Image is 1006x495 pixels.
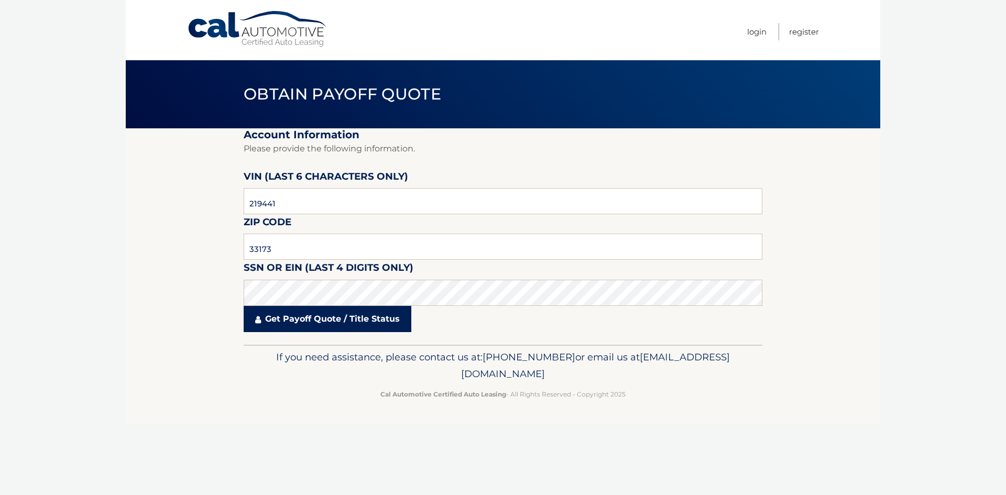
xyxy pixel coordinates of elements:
p: Please provide the following information. [244,141,762,156]
p: If you need assistance, please contact us at: or email us at [250,349,756,382]
strong: Cal Automotive Certified Auto Leasing [380,390,506,398]
label: VIN (last 6 characters only) [244,169,408,188]
a: Login [747,23,767,40]
a: Register [789,23,819,40]
span: [PHONE_NUMBER] [483,351,575,363]
p: - All Rights Reserved - Copyright 2025 [250,389,756,400]
label: Zip Code [244,214,291,234]
a: Get Payoff Quote / Title Status [244,306,411,332]
span: Obtain Payoff Quote [244,84,441,104]
h2: Account Information [244,128,762,141]
a: Cal Automotive [187,10,329,48]
label: SSN or EIN (last 4 digits only) [244,260,413,279]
